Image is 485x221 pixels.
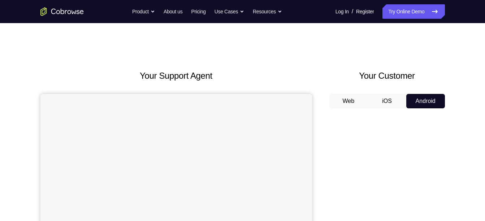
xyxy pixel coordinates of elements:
[352,7,353,16] span: /
[40,69,312,82] h2: Your Support Agent
[329,69,445,82] h2: Your Customer
[335,4,349,19] a: Log In
[356,4,374,19] a: Register
[132,4,155,19] button: Product
[191,4,205,19] a: Pricing
[329,94,368,108] button: Web
[406,94,445,108] button: Android
[40,7,84,16] a: Go to the home page
[368,94,406,108] button: iOS
[215,4,244,19] button: Use Cases
[382,4,445,19] a: Try Online Demo
[253,4,282,19] button: Resources
[164,4,182,19] a: About us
